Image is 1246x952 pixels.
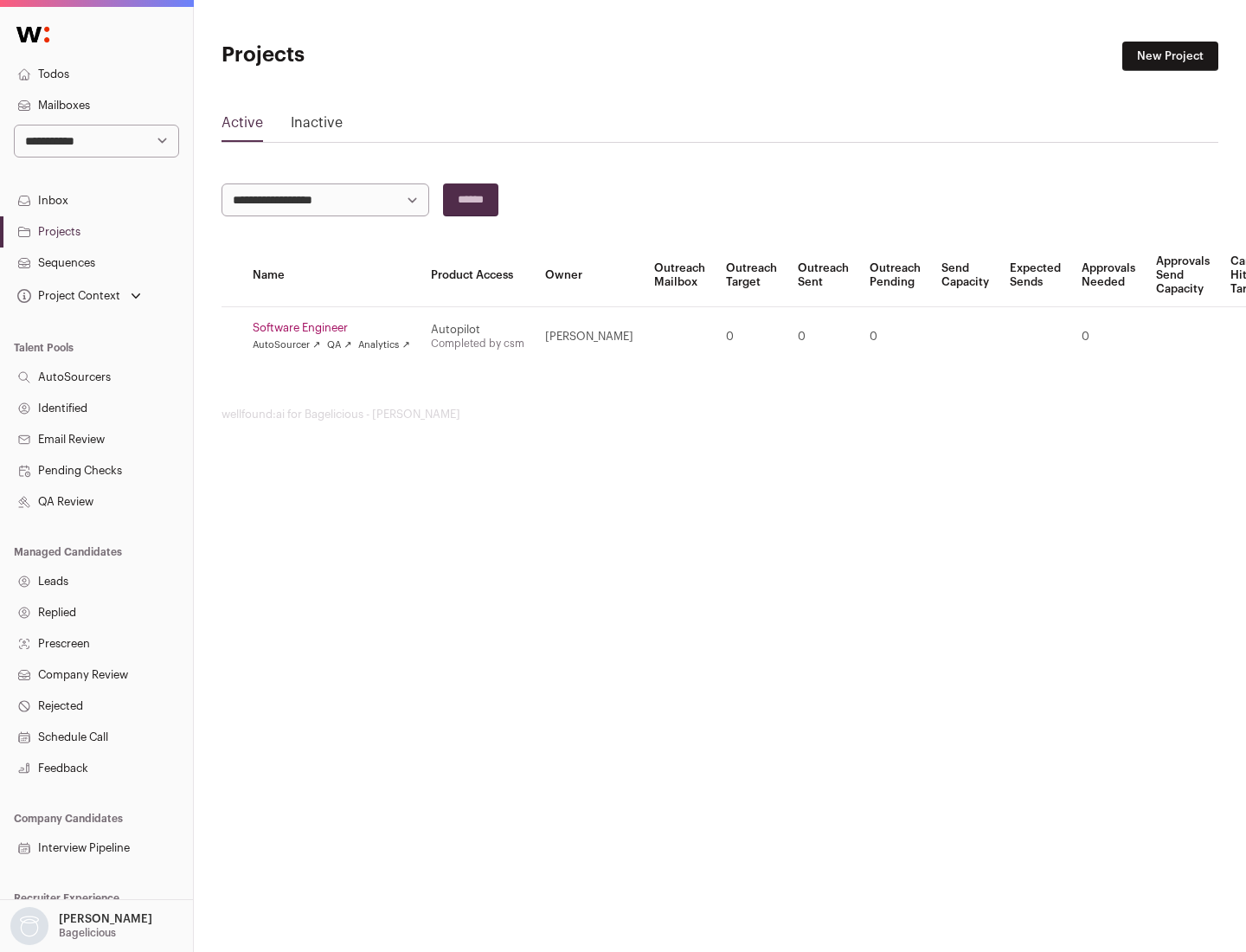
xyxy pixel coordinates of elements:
[14,284,145,308] button: Open dropdown
[14,289,120,303] div: Project Context
[1122,42,1218,71] a: New Project
[358,338,409,352] a: Analytics ↗
[222,42,554,69] h1: Projects
[59,926,116,940] p: Bagelicious
[431,323,524,337] div: Autopilot
[222,408,1218,421] footer: wellfound:ai for Bagelicious - [PERSON_NAME]
[1071,244,1146,307] th: Approvals Needed
[787,307,859,367] td: 0
[859,307,931,367] td: 0
[253,338,320,352] a: AutoSourcer ↗
[291,113,343,140] a: Inactive
[716,244,787,307] th: Outreach Target
[7,17,59,52] img: Wellfound
[327,338,351,352] a: QA ↗
[253,321,410,335] a: Software Engineer
[1146,244,1220,307] th: Approvals Send Capacity
[999,244,1071,307] th: Expected Sends
[431,338,524,349] a: Completed by csm
[535,307,644,367] td: [PERSON_NAME]
[421,244,535,307] th: Product Access
[10,907,48,945] img: nopic.png
[644,244,716,307] th: Outreach Mailbox
[859,244,931,307] th: Outreach Pending
[7,907,156,945] button: Open dropdown
[222,113,263,140] a: Active
[787,244,859,307] th: Outreach Sent
[931,244,999,307] th: Send Capacity
[1071,307,1146,367] td: 0
[59,912,152,926] p: [PERSON_NAME]
[242,244,421,307] th: Name
[535,244,644,307] th: Owner
[716,307,787,367] td: 0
